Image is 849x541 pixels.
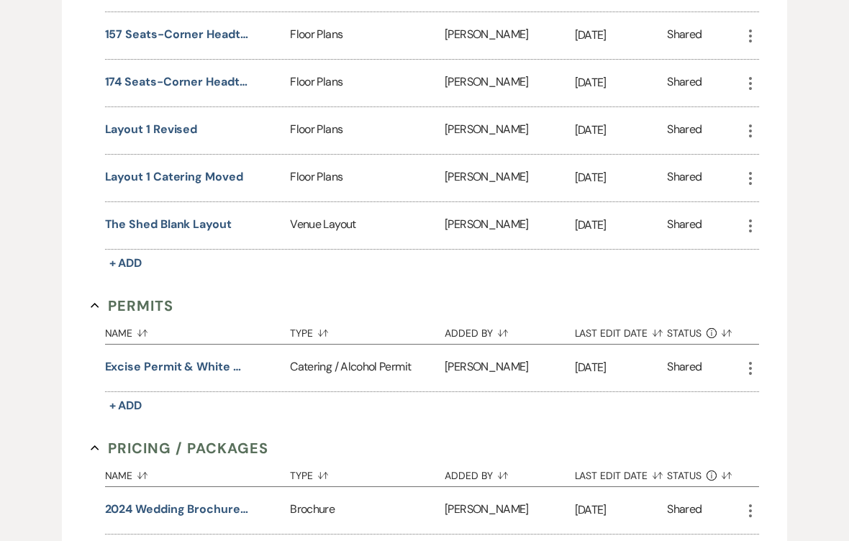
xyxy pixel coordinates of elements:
button: Added By [445,460,574,487]
button: Status [667,317,741,345]
div: Shared [667,74,702,94]
button: Excise Permit & White Horse Insurance [105,359,249,376]
button: 174 Seats-Corner Headtable [105,74,249,91]
span: Status [667,471,702,481]
div: [PERSON_NAME] [445,488,574,535]
button: + Add [105,254,147,274]
div: [PERSON_NAME] [445,108,574,155]
div: Floor Plans [290,155,445,202]
button: Permits [91,296,174,317]
div: Shared [667,169,702,188]
div: Shared [667,359,702,378]
div: Venue Layout [290,203,445,250]
div: Catering / Alcohol Permit [290,345,445,392]
button: + Add [105,396,147,417]
div: Brochure [290,488,445,535]
div: Shared [667,501,702,521]
p: [DATE] [575,359,668,378]
div: Floor Plans [290,60,445,107]
div: Shared [667,27,702,46]
button: Layout 1 Revised [105,122,198,139]
button: Status [667,460,741,487]
span: + Add [109,399,142,414]
button: Name [105,460,291,487]
button: 157 Seats-Corner Headtable [105,27,249,44]
span: + Add [109,256,142,271]
span: Status [667,329,702,339]
button: Added By [445,317,574,345]
div: [PERSON_NAME] [445,203,574,250]
button: Type [290,317,445,345]
button: Pricing / Packages [91,438,269,460]
div: [PERSON_NAME] [445,345,574,392]
p: [DATE] [575,122,668,140]
p: [DATE] [575,74,668,93]
button: The Shed Blank Layout [105,217,232,234]
p: [DATE] [575,169,668,188]
button: Type [290,460,445,487]
p: [DATE] [575,501,668,520]
button: Last Edit Date [575,317,668,345]
div: Floor Plans [290,108,445,155]
div: Floor Plans [290,13,445,60]
div: [PERSON_NAME] [445,60,574,107]
button: Last Edit Date [575,460,668,487]
p: [DATE] [575,27,668,45]
div: [PERSON_NAME] [445,13,574,60]
div: [PERSON_NAME] [445,155,574,202]
p: [DATE] [575,217,668,235]
button: Layout 1 Catering Moved [105,169,243,186]
button: Name [105,317,291,345]
button: 2024 Wedding Brochure - [DATE] [105,501,249,519]
div: Shared [667,217,702,236]
div: Shared [667,122,702,141]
